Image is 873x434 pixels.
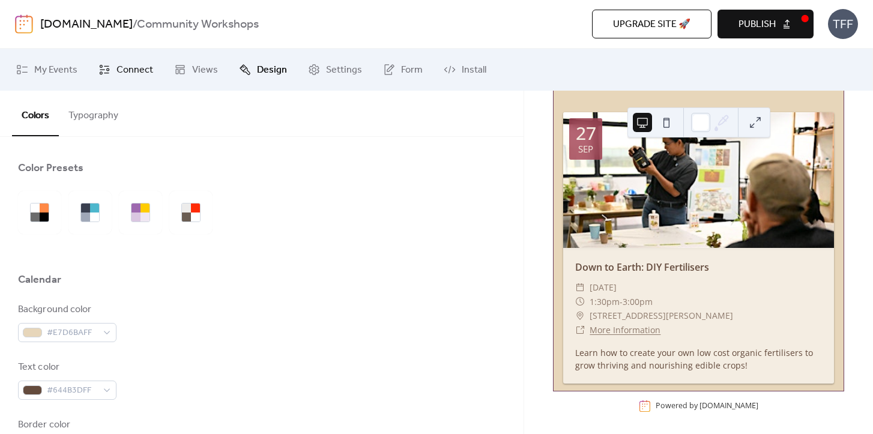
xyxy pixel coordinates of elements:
a: My Events [7,53,86,86]
span: Connect [116,63,153,77]
span: Upgrade site 🚀 [613,17,690,32]
button: Upgrade site 🚀 [592,10,711,38]
div: Border color [18,418,114,432]
div: Learn how to create your own low cost organic fertilisers to grow thriving and nourishing edible ... [563,346,834,372]
span: - [620,295,623,309]
button: Publish [717,10,814,38]
span: Views [192,63,218,77]
a: Design [230,53,296,86]
b: Community Workshops [137,13,259,36]
span: [STREET_ADDRESS][PERSON_NAME] [590,309,733,323]
span: 3:00pm [623,295,653,309]
span: Install [462,63,486,77]
div: Text color [18,360,114,375]
span: My Events [34,63,77,77]
a: Down to Earth: DIY Fertilisers [575,261,709,274]
img: logo [15,14,33,34]
span: Settings [326,63,362,77]
b: / [133,13,137,36]
span: 1:30pm [590,295,620,309]
div: ​ [575,295,585,309]
div: ​ [575,280,585,295]
button: Colors [12,91,59,136]
a: [DOMAIN_NAME] [699,401,758,411]
div: TFF [828,9,858,39]
div: Sep [578,145,593,154]
a: Connect [89,53,162,86]
a: Views [165,53,227,86]
span: Publish [739,17,776,32]
div: Calendar [18,273,61,287]
div: Background color [18,303,114,317]
a: More Information [590,324,660,336]
button: Typography [59,91,128,135]
div: ​ [575,309,585,323]
a: Settings [299,53,371,86]
span: #644B3DFF [47,384,97,398]
div: 27 [576,124,596,142]
div: Color Presets [18,161,83,175]
div: ​ [575,323,585,337]
span: Form [401,63,423,77]
a: Form [374,53,432,86]
span: #E7D6BAFF [47,326,97,340]
span: Design [257,63,287,77]
a: [DOMAIN_NAME] [40,13,133,36]
a: Install [435,53,495,86]
div: Powered by [656,401,758,411]
span: [DATE] [590,280,617,295]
